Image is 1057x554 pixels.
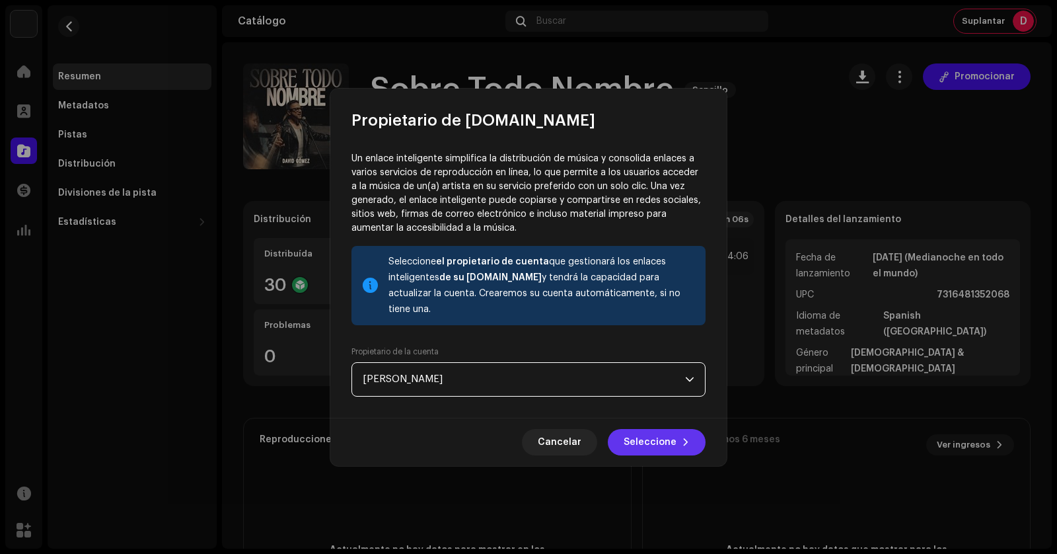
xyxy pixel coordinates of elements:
span: Seleccione [624,429,676,455]
span: Cancelar [538,429,581,455]
p: Un enlace inteligente simplifica la distribución de música y consolida enlaces a varios servicios... [351,152,706,235]
label: Propietario de la cuenta [351,346,439,357]
strong: el propietario de cuenta [436,257,549,266]
div: Seleccione que gestionará los enlaces inteligentes y tendrá la capacidad para actualizar la cuent... [388,254,695,317]
span: David Gómez [363,363,685,396]
div: Propietario de [DOMAIN_NAME] [330,89,727,131]
button: Cancelar [522,429,597,455]
strong: de su [DOMAIN_NAME] [439,273,542,282]
button: Seleccione [608,429,706,455]
div: dropdown trigger [685,363,694,396]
